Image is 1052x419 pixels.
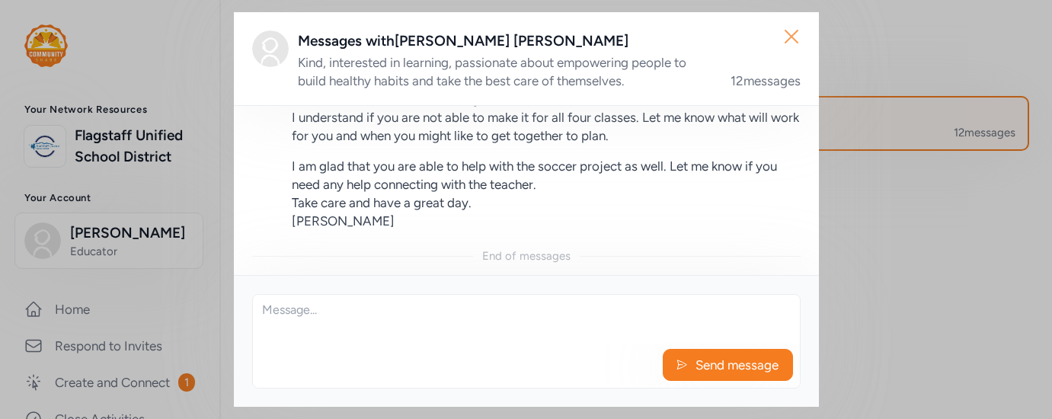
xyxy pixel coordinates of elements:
[663,349,793,381] button: Send message
[731,72,801,90] div: 12 messages
[252,30,289,67] img: Avatar
[482,248,571,264] div: End of messages
[694,356,780,374] span: Send message
[298,53,712,90] div: Kind, interested in learning, passionate about empowering people to build healthy habits and take...
[298,30,801,52] div: Messages with [PERSON_NAME] [PERSON_NAME]
[292,157,801,230] p: I am glad that you are able to help with the soccer project as well. Let me know if you need any ...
